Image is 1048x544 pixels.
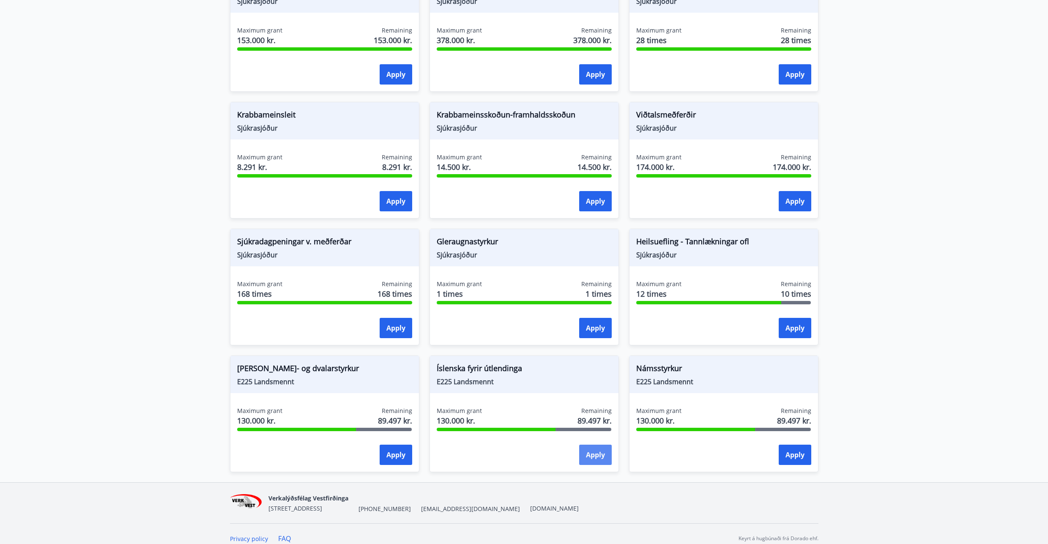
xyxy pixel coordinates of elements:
span: Íslenska fyrir útlendinga [437,363,612,377]
span: Sjúkrasjóður [237,250,412,260]
span: Sjúkrasjóður [636,250,811,260]
span: E225 Landsmennt [237,377,412,386]
button: Apply [579,64,612,85]
span: 1 times [437,288,482,299]
button: Apply [779,445,811,465]
button: Apply [579,445,612,465]
button: Apply [579,191,612,211]
span: Sjúkrasjóður [237,123,412,133]
span: Viðtalsmeðferðir [636,109,811,123]
img: jihgzMk4dcgjRAW2aMgpbAqQEG7LZi0j9dOLAUvz.png [230,494,262,512]
span: Remaining [382,280,412,288]
span: Maximum grant [237,26,282,35]
span: 28 times [781,35,811,46]
span: Sjúkrasjóður [437,250,612,260]
span: E225 Landsmennt [437,377,612,386]
span: Maximum grant [636,153,681,161]
span: Maximum grant [636,26,681,35]
span: 174.000 kr. [773,161,811,172]
span: Verkalýðsfélag Vestfirðinga [268,494,348,502]
span: Remaining [382,153,412,161]
span: [PERSON_NAME]- og dvalarstyrkur [237,363,412,377]
span: 378.000 kr. [573,35,612,46]
span: Krabbameinsleit [237,109,412,123]
span: 89.497 kr. [577,415,612,426]
button: Apply [380,191,412,211]
span: 14.500 kr. [437,161,482,172]
span: 153.000 kr. [237,35,282,46]
span: 130.000 kr. [237,415,282,426]
span: Sjúkrasjóður [636,123,811,133]
span: 12 times [636,288,681,299]
span: 89.497 kr. [378,415,412,426]
span: 14.500 kr. [577,161,612,172]
span: Remaining [781,153,811,161]
span: Remaining [581,280,612,288]
span: 8.291 kr. [382,161,412,172]
span: Remaining [581,26,612,35]
span: Maximum grant [437,280,482,288]
span: [EMAIL_ADDRESS][DOMAIN_NAME] [421,505,520,513]
span: Maximum grant [437,407,482,415]
span: 89.497 kr. [777,415,811,426]
span: Námsstyrkur [636,363,811,377]
span: 10 times [781,288,811,299]
button: Apply [380,318,412,338]
a: Privacy policy [230,535,268,543]
span: Sjúkradagpeningar v. meðferðar [237,236,412,250]
span: Maximum grant [437,153,482,161]
a: FAQ [278,534,291,543]
span: Gleraugnastyrkur [437,236,612,250]
span: Maximum grant [237,407,282,415]
span: 168 times [237,288,282,299]
button: Apply [779,64,811,85]
button: Apply [779,191,811,211]
span: 130.000 kr. [636,415,681,426]
span: Heilsuefling - Tannlækningar ofl [636,236,811,250]
span: Maximum grant [636,280,681,288]
span: Remaining [382,407,412,415]
span: Remaining [581,153,612,161]
span: 28 times [636,35,681,46]
span: 378.000 kr. [437,35,482,46]
span: Maximum grant [237,280,282,288]
span: Remaining [781,280,811,288]
span: Remaining [382,26,412,35]
a: [DOMAIN_NAME] [530,504,579,512]
span: [PHONE_NUMBER] [358,505,411,513]
span: Remaining [781,407,811,415]
span: Krabbameinsskoðun-framhaldsskoðun [437,109,612,123]
button: Apply [579,318,612,338]
span: 168 times [378,288,412,299]
span: Maximum grant [636,407,681,415]
span: 153.000 kr. [374,35,412,46]
span: Maximum grant [437,26,482,35]
button: Apply [779,318,811,338]
span: Remaining [781,26,811,35]
span: 1 times [586,288,612,299]
button: Apply [380,64,412,85]
span: 130.000 kr. [437,415,482,426]
span: Remaining [581,407,612,415]
button: Apply [380,445,412,465]
p: Keyrt á hugbúnaði frá Dorado ehf. [739,535,818,542]
span: Sjúkrasjóður [437,123,612,133]
span: [STREET_ADDRESS] [268,504,322,512]
span: E225 Landsmennt [636,377,811,386]
span: 174.000 kr. [636,161,681,172]
span: Maximum grant [237,153,282,161]
span: 8.291 kr. [237,161,282,172]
